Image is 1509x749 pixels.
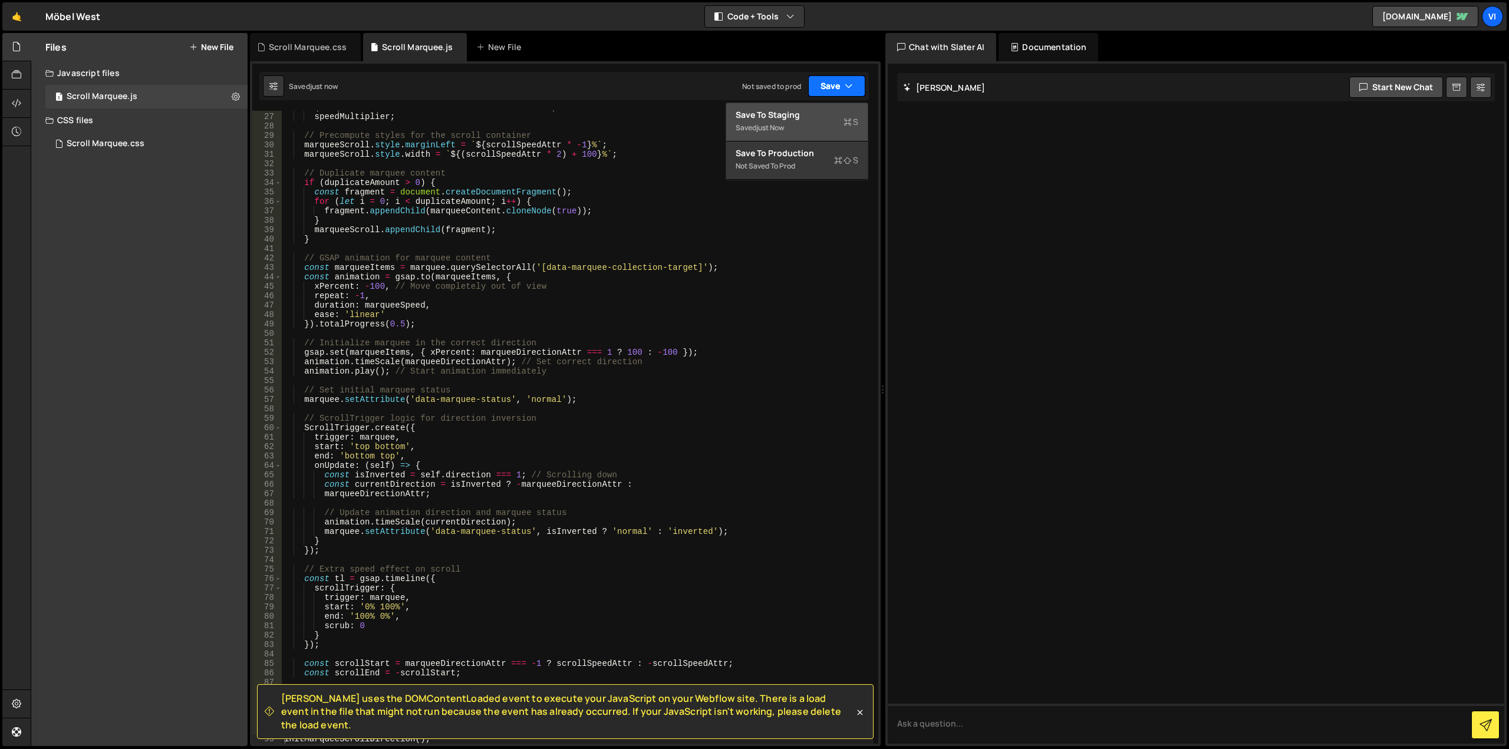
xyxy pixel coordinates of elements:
[252,593,282,602] div: 78
[742,81,801,91] div: Not saved to prod
[252,357,282,367] div: 53
[252,235,282,244] div: 40
[269,41,347,53] div: Scroll Marquee.css
[252,423,282,433] div: 60
[67,138,144,149] div: Scroll Marquee.css
[252,640,282,649] div: 83
[67,91,137,102] div: Scroll Marquee.js
[252,715,282,725] div: 91
[252,725,282,734] div: 92
[252,442,282,451] div: 62
[252,348,282,357] div: 52
[281,692,854,731] span: [PERSON_NAME] uses the DOMContentLoaded event to execute your JavaScript on your Webflow site. Th...
[252,612,282,621] div: 80
[252,121,282,131] div: 28
[252,253,282,263] div: 42
[252,631,282,640] div: 82
[756,123,784,133] div: just now
[252,668,282,678] div: 86
[252,517,282,527] div: 70
[252,282,282,291] div: 45
[252,461,282,470] div: 64
[252,480,282,489] div: 66
[252,583,282,593] div: 77
[252,376,282,385] div: 55
[252,150,282,159] div: 31
[252,178,282,187] div: 34
[736,121,858,135] div: Saved
[252,385,282,395] div: 56
[252,451,282,461] div: 63
[310,81,338,91] div: just now
[45,85,248,108] div: 17391/48447.js
[31,61,248,85] div: Javascript files
[252,734,282,744] div: 93
[252,697,282,706] div: 89
[252,489,282,499] div: 67
[2,2,31,31] a: 🤙
[252,649,282,659] div: 84
[834,154,858,166] span: S
[903,82,985,93] h2: [PERSON_NAME]
[252,574,282,583] div: 76
[726,103,868,141] button: Save to StagingS Savedjust now
[45,9,101,24] div: Möbel West
[31,108,248,132] div: CSS files
[252,272,282,282] div: 44
[252,159,282,169] div: 32
[252,433,282,442] div: 61
[252,187,282,197] div: 35
[252,536,282,546] div: 72
[999,33,1098,61] div: Documentation
[252,329,282,338] div: 50
[45,132,248,156] div: 17391/48448.css
[55,93,62,103] span: 1
[736,159,858,173] div: Not saved to prod
[252,470,282,480] div: 65
[844,116,858,128] span: S
[189,42,233,52] button: New File
[252,301,282,310] div: 47
[289,81,338,91] div: Saved
[705,6,804,27] button: Code + Tools
[252,197,282,206] div: 36
[252,206,282,216] div: 37
[252,395,282,404] div: 57
[476,41,526,53] div: New File
[1482,6,1503,27] a: Vi
[252,131,282,140] div: 29
[252,310,282,319] div: 48
[45,41,67,54] h2: Files
[252,508,282,517] div: 69
[252,112,282,121] div: 27
[252,263,282,272] div: 43
[252,244,282,253] div: 41
[252,678,282,687] div: 87
[252,225,282,235] div: 39
[382,41,453,53] div: Scroll Marquee.js
[252,404,282,414] div: 58
[252,546,282,555] div: 73
[252,602,282,612] div: 79
[726,141,868,180] button: Save to ProductionS Not saved to prod
[885,33,996,61] div: Chat with Slater AI
[252,414,282,423] div: 59
[252,706,282,715] div: 90
[252,291,282,301] div: 46
[252,621,282,631] div: 81
[736,109,858,121] div: Save to Staging
[1349,77,1443,98] button: Start new chat
[736,147,858,159] div: Save to Production
[252,659,282,668] div: 85
[252,367,282,376] div: 54
[252,216,282,225] div: 38
[252,555,282,565] div: 74
[1372,6,1478,27] a: [DOMAIN_NAME]
[252,687,282,697] div: 88
[252,169,282,178] div: 33
[808,75,865,97] button: Save
[252,338,282,348] div: 51
[252,527,282,536] div: 71
[252,565,282,574] div: 75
